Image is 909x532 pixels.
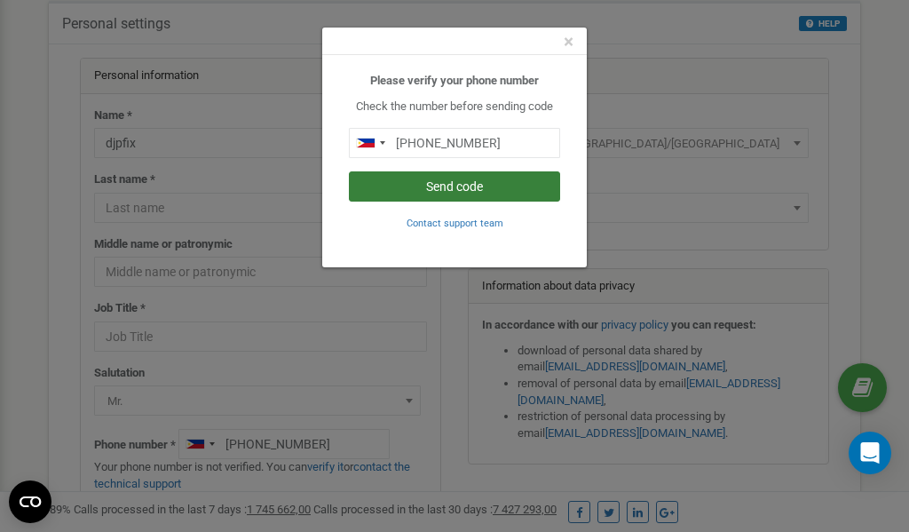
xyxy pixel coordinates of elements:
b: Please verify your phone number [370,74,539,87]
input: 0905 123 4567 [349,128,560,158]
div: Open Intercom Messenger [849,432,891,474]
button: Close [564,33,573,52]
p: Check the number before sending code [349,99,560,115]
button: Open CMP widget [9,480,51,523]
div: Telephone country code [350,129,391,157]
a: Contact support team [407,216,503,229]
span: × [564,31,573,52]
small: Contact support team [407,218,503,229]
button: Send code [349,171,560,202]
